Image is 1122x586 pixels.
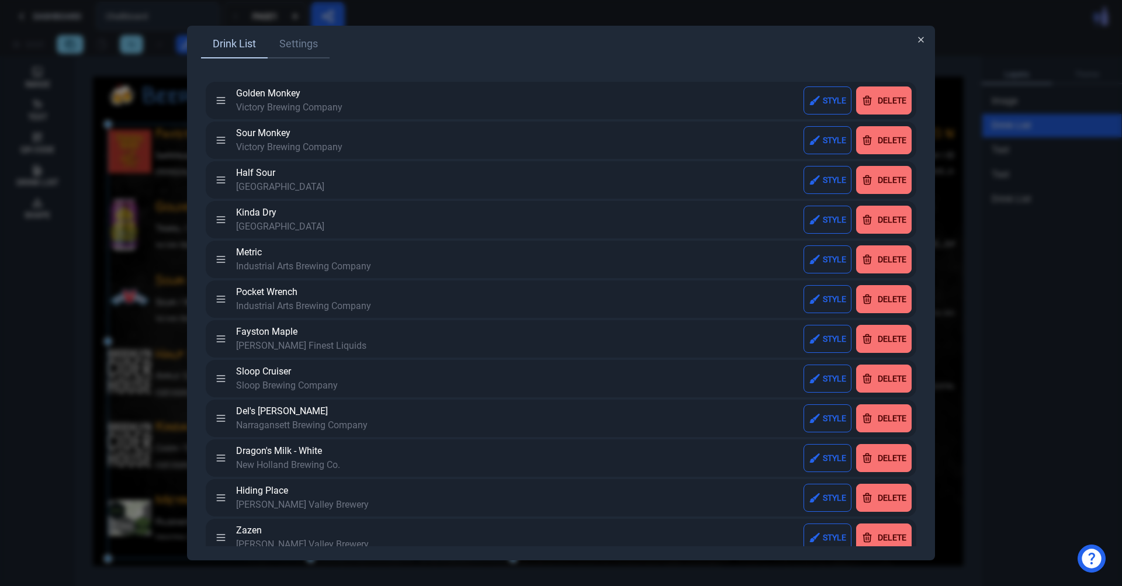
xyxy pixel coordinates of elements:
div: Half Sour[GEOGRAPHIC_DATA]StyleDelete [206,161,916,199]
div: Kinda Dry [236,206,324,220]
div: Sloop Cruiser [236,365,338,379]
div: Style [823,96,846,105]
div: Half Sour [236,166,324,180]
div: Style [823,136,846,144]
div: Style [823,176,846,184]
div: Delete [878,533,906,542]
button: Delete [856,285,912,313]
button: Style [804,444,851,472]
div: Style [823,454,846,462]
button: Style [804,325,851,353]
div: New Holland Brewing Co. [236,458,340,472]
button: Delete [856,206,912,234]
div: Zazen[PERSON_NAME] Valley BreweryStyleDelete [206,519,916,556]
div: Zazen [236,523,369,538]
div: Delete [878,375,906,383]
div: Metric [236,245,371,259]
div: Delete [878,494,906,502]
div: Del's [PERSON_NAME] [236,404,368,418]
button: Style [804,285,851,313]
div: Style [823,494,846,502]
a: Drink List [201,30,268,58]
div: Industrial Arts Brewing Company [236,299,371,313]
div: Dragon's Milk - WhiteNew Holland Brewing Co.StyleDelete [206,439,916,477]
div: Industrial Arts Brewing Company [236,259,371,273]
div: [PERSON_NAME] Finest Liquids [236,339,366,353]
button: Style [804,86,851,115]
button: Style [804,484,851,512]
button: Style [804,126,851,154]
div: Delete [878,96,906,105]
button: Delete [856,365,912,393]
div: Delete [878,216,906,224]
button: Style [804,245,851,273]
div: Narragansett Brewing Company [236,418,368,432]
button: Delete [856,523,912,552]
div: Sloop CruiserSloop Brewing CompanyStyleDelete [206,360,916,397]
button: Style [804,206,851,234]
button: Delete [856,444,912,472]
a: Settings [268,30,330,58]
button: Style [804,166,851,194]
div: Style [823,375,846,383]
div: Style [823,335,846,343]
div: [PERSON_NAME] Valley Brewery [236,498,369,512]
div: Victory Brewing Company [236,100,342,115]
div: Delete [878,335,906,343]
div: [PERSON_NAME] Valley Brewery [236,538,369,552]
div: Hiding Place [236,484,369,498]
button: Delete [856,484,912,512]
button: Delete [856,166,912,194]
button: Delete [856,404,912,432]
button: Delete [856,245,912,273]
div: Fayston Maple [236,325,366,339]
div: MetricIndustrial Arts Brewing CompanyStyleDelete [206,241,916,278]
div: Fayston Maple[PERSON_NAME] Finest LiquidsStyleDelete [206,320,916,358]
div: Delete [878,255,906,263]
div: Golden Monkey [236,86,342,100]
div: Victory Brewing Company [236,140,342,154]
div: Delete [878,454,906,462]
div: Pocket Wrench [236,285,371,299]
button: Delete [856,126,912,154]
div: [GEOGRAPHIC_DATA] [236,220,324,234]
div: Delete [878,176,906,184]
div: [GEOGRAPHIC_DATA] [236,180,324,194]
div: Sour MonkeyVictory Brewing CompanyStyleDelete [206,122,916,159]
div: Style [823,255,846,263]
div: Delete [878,414,906,422]
div: Hiding Place[PERSON_NAME] Valley BreweryStyleDelete [206,479,916,516]
button: Style [804,365,851,393]
div: Del's [PERSON_NAME]Narragansett Brewing CompanyStyleDelete [206,400,916,437]
div: Style [823,216,846,224]
button: Style [804,523,851,552]
div: Kinda Dry[GEOGRAPHIC_DATA]StyleDelete [206,201,916,238]
div: Style [823,414,846,422]
div: Style [823,295,846,303]
div: Golden MonkeyVictory Brewing CompanyStyleDelete [206,82,916,119]
button: Delete [856,86,912,115]
div: Dragon's Milk - White [236,444,340,458]
div: Sloop Brewing Company [236,379,338,393]
div: Pocket WrenchIndustrial Arts Brewing CompanyStyleDelete [206,280,916,318]
div: Delete [878,295,906,303]
div: Sour Monkey [236,126,342,140]
div: Delete [878,136,906,144]
button: Delete [856,325,912,353]
button: Style [804,404,851,432]
div: Style [823,533,846,542]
